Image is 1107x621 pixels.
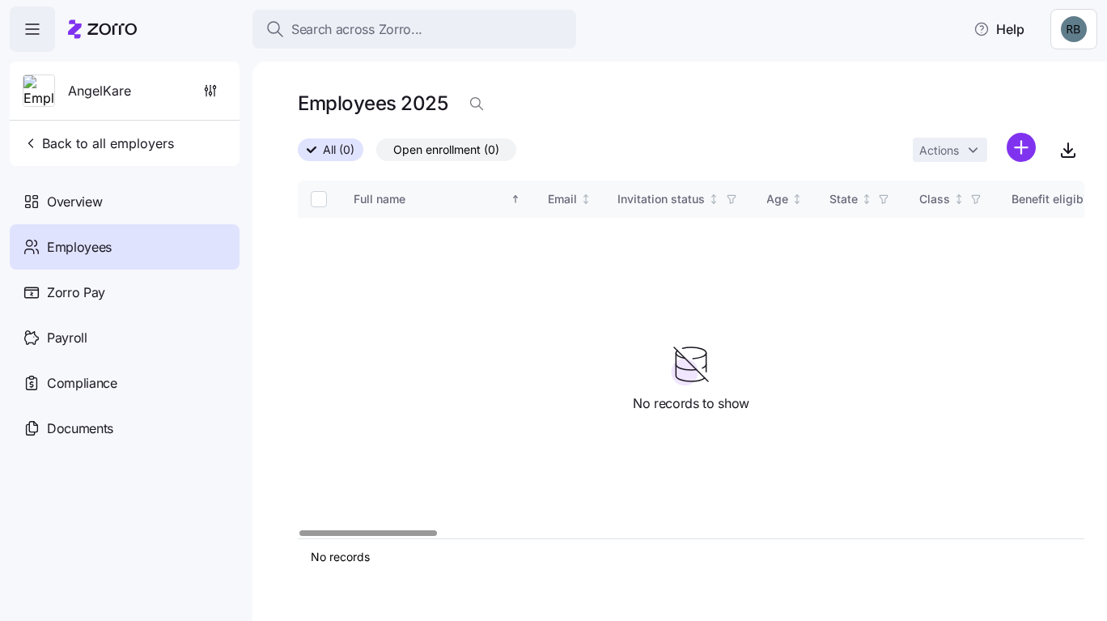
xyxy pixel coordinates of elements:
th: Invitation statusNot sorted [605,181,754,218]
span: AngelKare [68,81,131,101]
div: Not sorted [861,194,872,205]
span: All (0) [323,139,354,160]
span: No records to show [633,393,749,414]
span: Back to all employers [23,134,174,153]
a: Payroll [10,315,240,360]
th: AgeNot sorted [754,181,817,218]
button: Help [961,13,1037,45]
span: Actions [919,145,959,156]
span: Documents [47,419,113,439]
a: Compliance [10,360,240,406]
svg: add icon [1007,133,1036,162]
a: Zorro Pay [10,270,240,315]
div: Not sorted [708,194,719,205]
button: Search across Zorro... [252,10,576,49]
span: Help [973,19,1024,39]
th: Full nameSorted ascending [341,181,535,218]
img: Employer logo [23,75,54,108]
th: StateNot sorted [816,181,906,218]
div: Not sorted [580,194,592,205]
a: Overview [10,179,240,224]
a: Documents [10,406,240,451]
div: Email [548,190,577,208]
div: Full name [354,190,507,208]
h1: Employees 2025 [298,91,447,116]
input: Select all records [311,191,327,207]
span: Employees [47,237,112,257]
div: Not sorted [953,194,965,205]
div: Not sorted [791,194,803,205]
th: EmailNot sorted [535,181,605,218]
span: Compliance [47,373,117,393]
div: No records [311,549,1071,565]
button: Actions [913,138,987,162]
div: Class [919,190,950,208]
div: State [829,190,858,208]
span: Open enrollment (0) [393,139,499,160]
span: Overview [47,192,102,212]
span: Zorro Pay [47,283,105,303]
div: Age [767,190,789,208]
div: Sorted ascending [510,194,521,205]
span: Payroll [47,328,87,348]
span: Search across Zorro... [291,19,422,40]
th: ClassNot sorted [906,181,999,218]
a: Employees [10,224,240,270]
img: 8da47c3e8e5487d59c80835d76c1881e [1061,16,1087,42]
button: Back to all employers [16,127,180,160]
div: Invitation status [618,190,706,208]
